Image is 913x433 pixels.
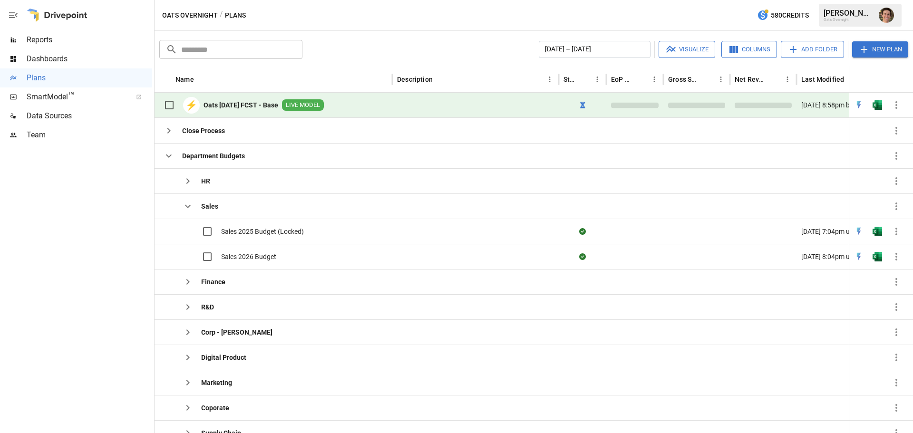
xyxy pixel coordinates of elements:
button: Sort [434,73,447,86]
div: ⚡ [183,97,200,114]
div: Open in Quick Edit [854,100,864,110]
button: Add Folder [781,41,844,58]
button: Oats Overnight [162,10,218,21]
img: excel-icon.76473adf.svg [873,252,882,261]
div: EoP Cash [611,76,633,83]
b: Finance [201,277,225,287]
b: HR [201,176,210,186]
button: Sort [845,73,858,86]
div: Sync complete [579,252,586,261]
div: Gross Sales [668,76,700,83]
span: Reports [27,34,152,46]
div: Last Modified [801,76,844,83]
div: Status [563,76,576,83]
button: Net Revenue column menu [781,73,794,86]
div: [PERSON_NAME] [824,9,873,18]
div: Sync complete [579,227,586,236]
b: Oats [DATE] FCST - Base [204,100,278,110]
button: Sort [893,73,906,86]
img: Ryan Zayas [879,8,894,23]
span: 580 Credits [771,10,809,21]
button: Visualize [659,41,715,58]
b: Marketing [201,378,232,387]
button: New Plan [852,41,908,58]
img: quick-edit-flash.b8aec18c.svg [854,100,864,110]
button: EoP Cash column menu [648,73,661,86]
img: quick-edit-flash.b8aec18c.svg [854,252,864,261]
b: Coporate [201,403,229,413]
div: / [220,10,223,21]
img: excel-icon.76473adf.svg [873,100,882,110]
b: R&D [201,302,214,312]
div: Net Revenue [735,76,767,83]
div: Open in Quick Edit [854,227,864,236]
div: Open in Quick Edit [854,252,864,261]
span: Team [27,129,152,141]
b: Digital Product [201,353,246,362]
button: Sort [577,73,591,86]
img: quick-edit-flash.b8aec18c.svg [854,227,864,236]
button: Description column menu [543,73,556,86]
button: 580Credits [753,7,813,24]
b: Close Process [182,126,225,135]
div: Oats Overnight [824,18,873,22]
div: Open in Excel [873,227,882,236]
img: excel-icon.76473adf.svg [873,227,882,236]
button: Status column menu [591,73,604,86]
span: Plans [27,72,152,84]
span: Data Sources [27,110,152,122]
button: Ryan Zayas [873,2,900,29]
button: Sort [701,73,714,86]
div: Open in Excel [873,252,882,261]
span: Dashboards [27,53,152,65]
div: Preparing to sync. [580,100,585,110]
b: Department Budgets [182,151,245,161]
span: Sales 2026 Budget [221,252,276,261]
button: Sort [634,73,648,86]
button: [DATE] – [DATE] [539,41,651,58]
span: ™ [68,90,75,102]
button: Sort [767,73,781,86]
span: LIVE MODEL [282,101,324,110]
b: Sales [201,202,218,211]
span: Sales 2025 Budget (Locked) [221,227,304,236]
button: Sort [195,73,208,86]
span: SmartModel [27,91,126,103]
button: Gross Sales column menu [714,73,728,86]
div: Name [175,76,194,83]
b: Corp - [PERSON_NAME] [201,327,272,337]
div: Description [397,76,433,83]
div: Open in Excel [873,100,882,110]
button: Columns [721,41,777,58]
